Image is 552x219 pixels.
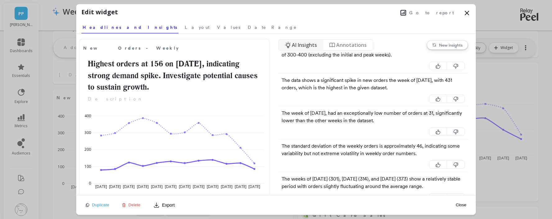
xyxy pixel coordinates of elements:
[151,200,177,210] button: Export
[83,24,177,30] span: Headlines and Insights
[83,44,246,52] span: New Orders - Weekly
[439,42,463,47] span: New insights
[129,203,141,207] span: Delete
[86,203,89,207] img: duplicate icon
[217,24,240,30] span: Values
[120,202,143,208] button: Delete
[282,77,465,92] p: The data shows a significant spike in new orders the week of [DATE], with 431 orders, which is th...
[185,24,210,30] span: Layout
[84,202,111,208] button: Duplicate
[292,41,317,49] span: AI Insights
[282,175,465,190] p: The weeks of [DATE] (301), [DATE] (314), and [DATE] (373) show a relatively stable period with or...
[83,58,265,93] h2: Highest orders at 156 on [DATE], indicating strong demand spike. Investigate potential causes to ...
[81,19,471,34] nav: Tabs
[282,109,465,124] p: The week of [DATE], had an exceptionally low number of orders at 31, significantly lower than the...
[427,40,468,50] button: New insights
[399,9,456,17] button: Go to report
[282,142,465,157] p: The standard deviation of the weekly orders is approximately 46, indicating some variability but ...
[83,45,179,51] span: New Orders - Weekly
[81,7,118,17] h1: Edit widget
[92,203,109,207] span: Duplicate
[454,202,468,208] button: Close
[248,24,297,30] span: Date Range
[83,96,265,103] p: Description
[336,41,367,49] span: Annotations
[409,10,454,16] span: Go to report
